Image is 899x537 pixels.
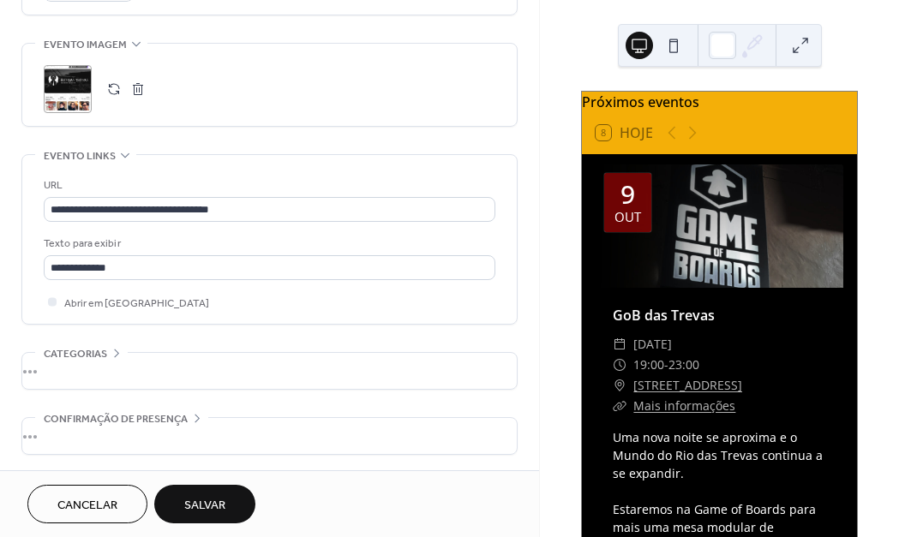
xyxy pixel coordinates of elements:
[154,485,255,523] button: Salvar
[613,355,626,375] div: ​
[44,65,92,113] div: ;
[44,410,188,428] span: CONFIRMAÇÃO DE PRESENÇA
[613,396,626,416] div: ​
[27,485,147,523] button: Cancelar
[44,345,107,363] span: Categorias
[44,235,492,253] div: Texto para exibir
[582,92,857,112] div: Próximos eventos
[184,497,225,515] span: Salvar
[57,497,117,515] span: Cancelar
[664,355,668,375] span: -
[44,147,116,165] span: Evento links
[64,295,209,313] span: Abrir em [GEOGRAPHIC_DATA]
[613,306,715,325] a: GoB das Trevas
[633,355,664,375] span: 19:00
[633,375,742,396] a: [STREET_ADDRESS]
[668,355,699,375] span: 23:00
[613,334,626,355] div: ​
[614,211,641,224] div: out
[633,334,672,355] span: [DATE]
[44,36,127,54] span: Evento imagem
[44,176,492,194] div: URL
[620,182,635,207] div: 9
[22,353,517,389] div: •••
[613,375,626,396] div: ​
[633,397,735,414] a: Mais informações
[22,418,517,454] div: •••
